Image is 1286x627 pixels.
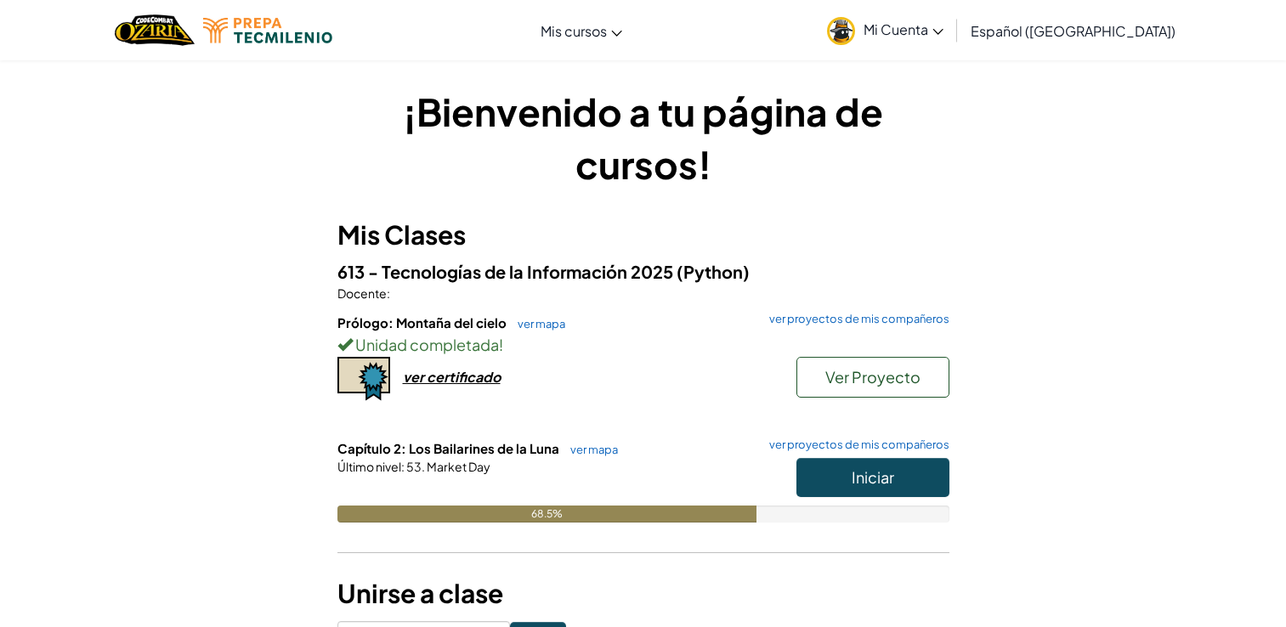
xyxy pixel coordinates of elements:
[337,574,949,613] h3: Unirse a clase
[509,317,565,330] a: ver mapa
[677,261,750,282] span: (Python)
[353,335,499,354] span: Unidad completada
[405,459,425,474] span: 53.
[115,13,194,48] a: Ozaria by CodeCombat logo
[796,357,949,398] button: Ver Proyecto
[337,440,562,456] span: Capítulo 2: Los Bailarines de la Luna
[499,335,503,354] span: !
[425,459,490,474] span: Market Day
[852,467,894,487] span: Iniciar
[827,17,855,45] img: avatar
[337,506,756,522] div: 68.5%
[864,20,943,38] span: Mi Cuenta
[337,368,501,386] a: ver certificado
[115,13,194,48] img: Home
[532,8,631,54] a: Mis cursos
[971,22,1176,40] span: Español ([GEOGRAPHIC_DATA])
[387,285,390,301] span: :
[403,368,501,386] div: ver certificado
[761,313,949,325] a: ver proyectos de mis compañeros
[401,459,405,474] span: :
[337,261,677,282] span: 613 - Tecnologías de la Información 2025
[337,85,949,190] h1: ¡Bienvenido a tu página de cursos!
[203,18,332,43] img: Tecmilenio logo
[337,285,387,301] span: Docente
[337,216,949,254] h3: Mis Clases
[796,458,949,497] button: Iniciar
[337,459,401,474] span: Último nivel
[761,439,949,450] a: ver proyectos de mis compañeros
[541,22,607,40] span: Mis cursos
[962,8,1184,54] a: Español ([GEOGRAPHIC_DATA])
[337,314,509,330] span: Prólogo: Montaña del cielo
[825,367,921,387] span: Ver Proyecto
[819,3,952,57] a: Mi Cuenta
[562,443,618,456] a: ver mapa
[337,357,390,401] img: certificate-icon.png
